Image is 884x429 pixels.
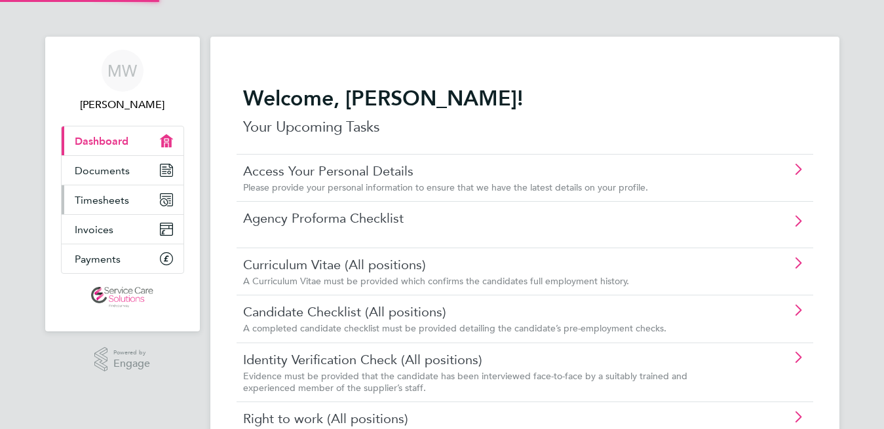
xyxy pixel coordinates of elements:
a: Right to work (All positions) [243,410,733,427]
a: Payments [62,244,183,273]
nav: Main navigation [45,37,200,331]
a: Candidate Checklist (All positions) [243,303,733,320]
span: A completed candidate checklist must be provided detailing the candidate’s pre-employment checks. [243,322,666,334]
a: Invoices [62,215,183,244]
h2: Welcome, [PERSON_NAME]! [243,85,807,111]
a: Identity Verification Check (All positions) [243,351,733,368]
a: Timesheets [62,185,183,214]
span: MW [107,62,137,79]
span: Please provide your personal information to ensure that we have the latest details on your profile. [243,181,648,193]
span: Engage [113,358,150,369]
a: Dashboard [62,126,183,155]
a: Access Your Personal Details [243,162,733,179]
a: Curriculum Vitae (All positions) [243,256,733,273]
a: Go to home page [61,287,184,308]
a: Agency Proforma Checklist [243,210,733,227]
a: Documents [62,156,183,185]
span: Powered by [113,347,150,358]
a: MW[PERSON_NAME] [61,50,184,113]
img: servicecare-logo-retina.png [91,287,153,308]
span: Mark Woodsworth [61,97,184,113]
span: Documents [75,164,130,177]
a: Powered byEngage [94,347,150,372]
span: Invoices [75,223,113,236]
span: Dashboard [75,135,128,147]
p: Your Upcoming Tasks [243,117,807,138]
span: Timesheets [75,194,129,206]
span: Payments [75,253,121,265]
span: A Curriculum Vitae must be provided which confirms the candidates full employment history. [243,275,629,287]
span: Evidence must be provided that the candidate has been interviewed face-to-face by a suitably trai... [243,370,687,394]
